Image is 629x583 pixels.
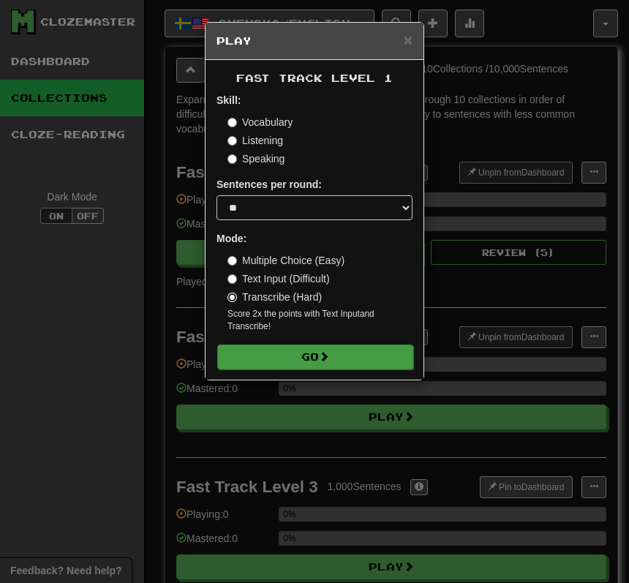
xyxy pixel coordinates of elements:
input: Transcribe (Hard) [227,293,237,302]
label: Speaking [227,151,285,166]
span: × [404,31,413,48]
label: Sentences per round: [216,177,322,192]
label: Listening [227,133,283,148]
strong: Mode: [216,233,246,244]
input: Multiple Choice (Easy) [227,256,237,266]
button: Close [404,32,413,48]
input: Vocabulary [227,118,237,127]
input: Listening [227,136,237,146]
button: Go [217,345,413,369]
span: Fast Track Level 1 [236,72,393,84]
input: Speaking [227,154,237,164]
label: Multiple Choice (Easy) [227,253,344,268]
strong: Skill: [216,94,241,106]
small: Score 2x the points with Text Input and Transcribe ! [227,308,413,333]
label: Text Input (Difficult) [227,271,330,286]
input: Text Input (Difficult) [227,274,237,284]
label: Transcribe (Hard) [227,290,322,304]
label: Vocabulary [227,115,293,129]
h5: Play [216,34,413,48]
